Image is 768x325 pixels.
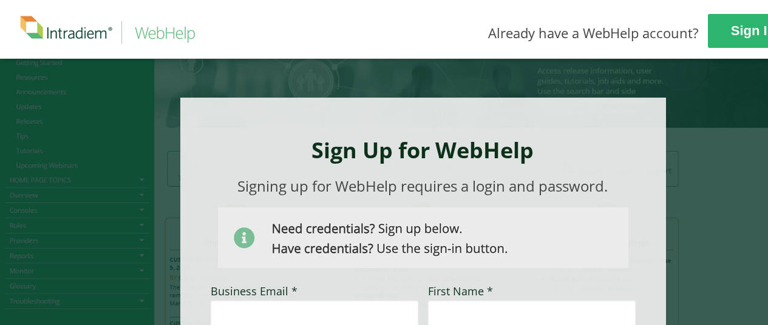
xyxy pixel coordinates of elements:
span: Already have a WebHelp account? [488,24,699,42]
span: Business Email * [211,284,297,298]
strong: Sign Up for WebHelp [311,135,534,165]
span: Signing up for WebHelp requires a login and password. [237,176,608,196]
img: Need Credentials? Sign up below. Have Credentials? Use the sign-in button. [218,207,628,268]
span: First Name * [428,284,493,298]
